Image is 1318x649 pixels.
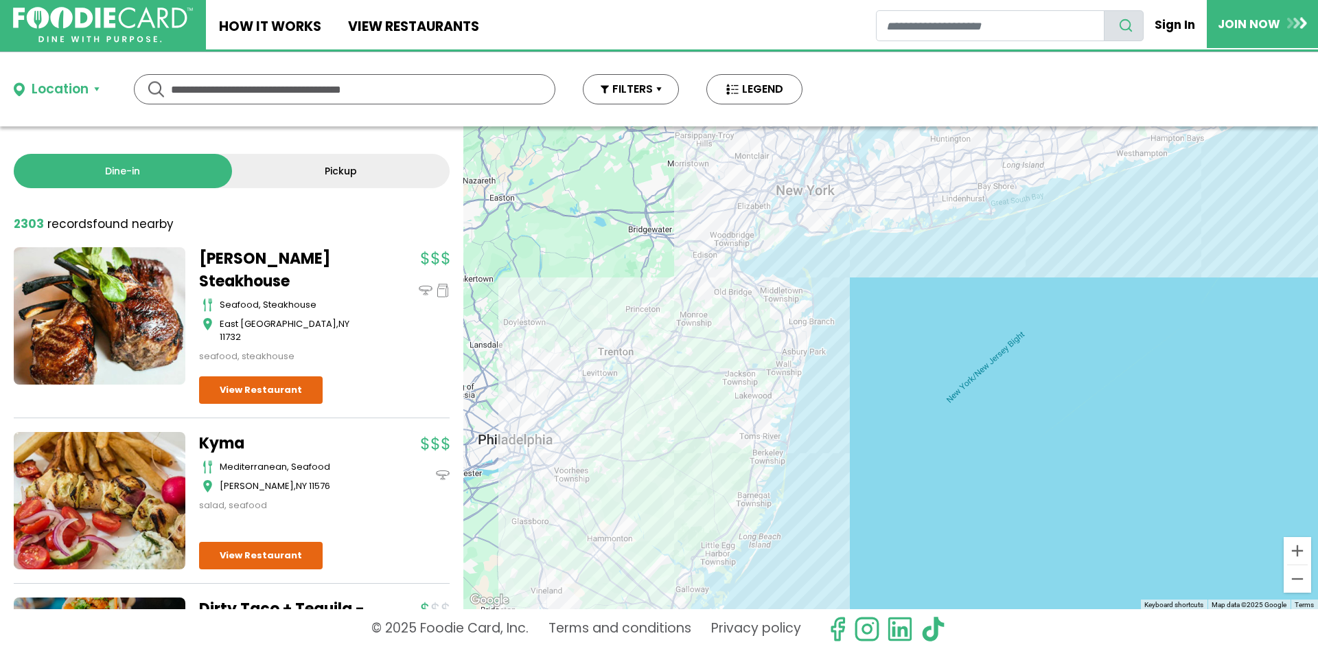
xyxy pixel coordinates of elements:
div: seafood, steakhouse [199,350,371,363]
button: LEGEND [706,74,802,104]
a: View Restaurant [199,376,323,404]
img: map_icon.svg [203,479,213,493]
div: mediterranean, seafood [220,460,371,474]
a: Terms and conditions [548,616,691,642]
span: [PERSON_NAME] [220,479,294,492]
span: 11576 [309,479,330,492]
button: Zoom in [1284,537,1311,565]
button: Location [14,80,100,100]
a: Pickup [232,154,450,188]
img: map_icon.svg [203,317,213,331]
img: tiktok.svg [920,616,946,642]
button: Keyboard shortcuts [1144,600,1203,610]
a: Open this area in Google Maps (opens a new window) [467,591,512,609]
a: [PERSON_NAME] Steakhouse [199,247,371,293]
a: Terms [1295,601,1314,608]
span: NY [296,479,307,492]
img: Google [467,591,512,609]
img: dinein_icon.svg [419,284,432,297]
img: FoodieCard; Eat, Drink, Save, Donate [13,7,193,43]
a: Kyma [199,432,371,455]
button: Zoom out [1284,565,1311,593]
div: found nearby [14,216,174,234]
div: salad, seafood [199,499,371,512]
svg: check us out on facebook [824,616,851,642]
button: FILTERS [583,74,679,104]
div: Location [32,80,89,100]
img: pickup_icon.svg [436,284,450,297]
a: Privacy policy [711,616,801,642]
div: seafood, steakhouse [220,298,371,312]
span: Map data ©2025 Google [1212,601,1286,608]
strong: 2303 [14,216,44,232]
a: Dirty Taco + Tequila - Patchogue [199,597,371,643]
p: © 2025 Foodie Card, Inc. [371,616,529,642]
button: search [1104,10,1144,41]
img: linkedin.svg [887,616,913,642]
div: , [220,317,371,344]
a: View Restaurant [199,542,323,569]
a: Dine-in [14,154,232,188]
img: cutlery_icon.svg [203,298,213,312]
span: NY [338,317,349,330]
span: East [GEOGRAPHIC_DATA] [220,317,336,330]
input: restaurant search [876,10,1105,41]
div: , [220,479,371,493]
img: cutlery_icon.svg [203,460,213,474]
span: records [47,216,93,232]
img: dinein_icon.svg [436,468,450,482]
span: 11732 [220,330,241,343]
a: Sign In [1144,10,1207,40]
